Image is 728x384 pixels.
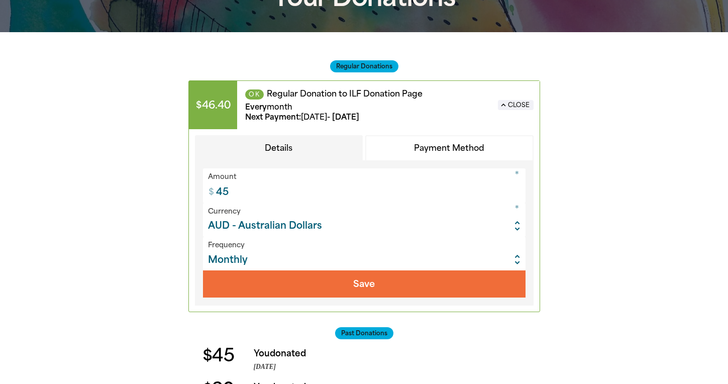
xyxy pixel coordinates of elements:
span: Next Payment : [245,113,301,122]
span: Past Donations [335,327,393,339]
span: $45 [202,347,234,364]
p: [DATE] [254,362,540,372]
strong: [DATE] [301,113,327,122]
span: $ [203,169,215,202]
span: Regular Donations [330,60,398,72]
span: donated [270,348,306,358]
span: - [DATE] [245,113,359,122]
em: You [254,348,270,358]
strong: month [267,103,292,112]
button: expand_lessClose [498,100,534,110]
button: Save [203,270,526,298]
button: Details [195,135,363,161]
p: Regular Donation to ILF Donation Page [245,89,490,100]
span: Every [245,103,267,112]
div: Paginated content [188,80,540,312]
span: OK [245,89,264,100]
i: expand_less [499,101,508,110]
span: $46.40 [189,81,237,129]
button: Payment Method [365,135,534,161]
